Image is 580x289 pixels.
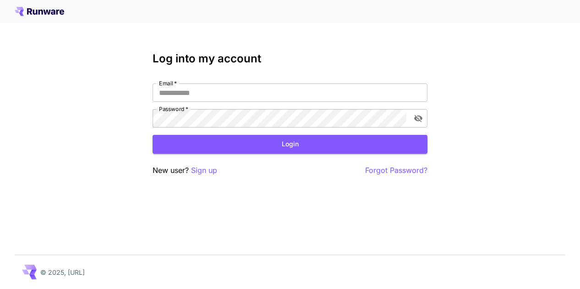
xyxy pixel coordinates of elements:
label: Password [159,105,188,113]
button: Forgot Password? [365,165,427,176]
button: Login [153,135,427,154]
p: © 2025, [URL] [40,267,85,277]
label: Email [159,79,177,87]
p: New user? [153,165,217,176]
h3: Log into my account [153,52,427,65]
button: toggle password visibility [410,110,427,127]
button: Sign up [191,165,217,176]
